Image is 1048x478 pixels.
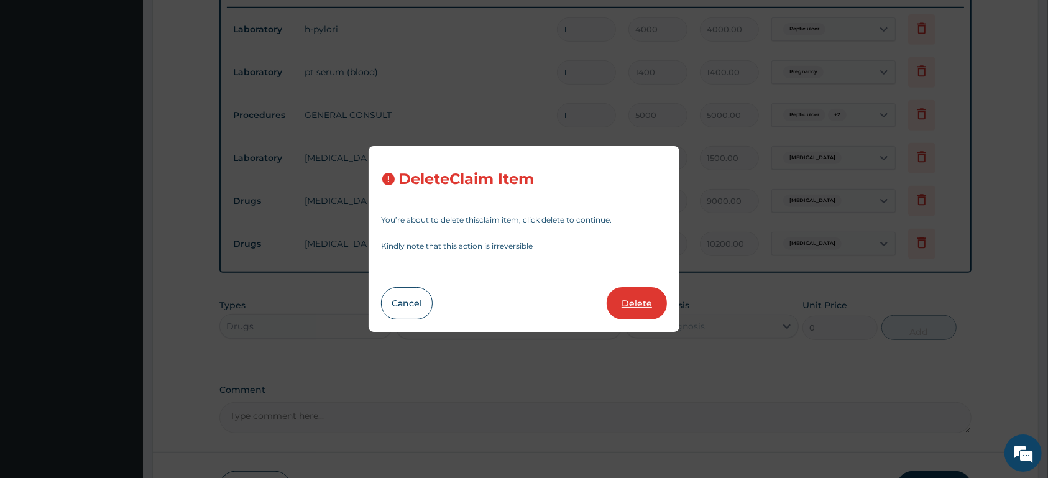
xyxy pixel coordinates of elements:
div: Minimize live chat window [204,6,234,36]
span: We're online! [72,157,172,282]
h3: Delete Claim Item [398,171,534,188]
button: Cancel [381,287,433,319]
button: Delete [607,287,667,319]
img: d_794563401_company_1708531726252_794563401 [23,62,50,93]
p: Kindly note that this action is irreversible [381,242,667,250]
div: Chat with us now [65,70,209,86]
p: You’re about to delete this claim item , click delete to continue. [381,216,667,224]
textarea: Type your message and hit 'Enter' [6,339,237,383]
